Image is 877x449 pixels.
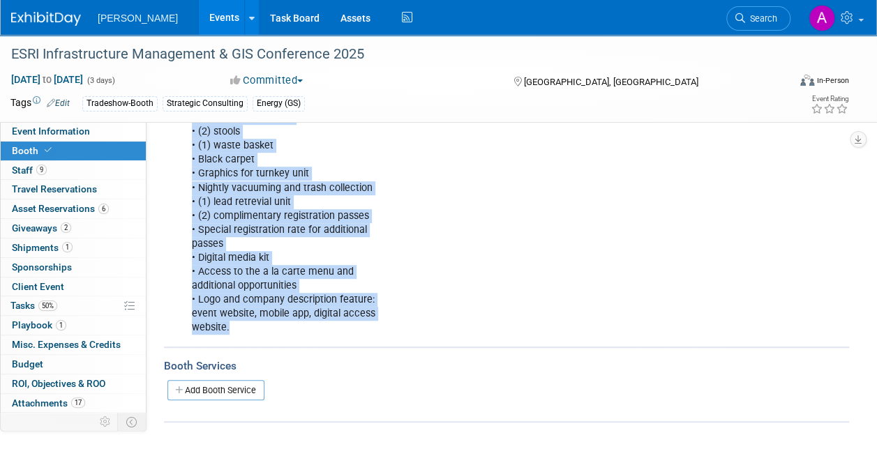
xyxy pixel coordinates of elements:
[47,98,70,108] a: Edit
[98,13,178,24] span: [PERSON_NAME]
[1,258,146,277] a: Sponsorships
[225,73,308,88] button: Committed
[12,319,66,330] span: Playbook
[12,125,90,137] span: Event Information
[12,339,121,350] span: Misc. Expenses & Credits
[11,12,81,26] img: ExhibitDay
[6,42,777,67] div: ESRI Infrastructure Management & GIS Conference 2025
[1,316,146,335] a: Playbook1
[12,378,105,389] span: ROI, Objectives & ROO
[1,219,146,238] a: Giveaways2
[40,74,54,85] span: to
[1,161,146,180] a: Staff9
[809,5,835,31] img: Amy Reese
[1,394,146,413] a: Attachments17
[12,183,97,195] span: Travel Reservations
[71,397,85,408] span: 17
[1,122,146,141] a: Event Information
[118,413,147,431] td: Toggle Event Tabs
[1,142,146,160] a: Booth
[816,75,849,86] div: In-Person
[726,6,790,31] a: Search
[36,165,47,175] span: 9
[61,222,71,233] span: 2
[12,261,72,273] span: Sponsorships
[1,180,146,199] a: Travel Reservations
[1,238,146,257] a: Shipments1
[86,76,115,85] span: (3 days)
[12,358,43,370] span: Budget
[164,358,849,374] div: Booth Services
[182,20,714,342] div: Invoice sent at a later date, but if needed sooner, reach out to [PERSON_NAME]. [DATE] RRD Space ...
[1,355,146,374] a: Budget
[1,199,146,218] a: Asset Reservations6
[12,242,73,253] span: Shipments
[62,242,73,252] span: 1
[1,277,146,296] a: Client Event
[811,96,848,102] div: Event Rating
[727,73,849,93] div: Event Format
[12,281,64,292] span: Client Event
[1,374,146,393] a: ROI, Objectives & ROO
[56,320,66,330] span: 1
[1,335,146,354] a: Misc. Expenses & Credits
[12,203,109,214] span: Asset Reservations
[38,300,57,311] span: 50%
[93,413,118,431] td: Personalize Event Tab Strip
[10,300,57,311] span: Tasks
[12,145,54,156] span: Booth
[1,296,146,315] a: Tasks50%
[12,165,47,176] span: Staff
[745,13,777,24] span: Search
[253,96,305,111] div: Energy (GS)
[10,73,84,86] span: [DATE] [DATE]
[800,75,814,86] img: Format-Inperson.png
[12,397,85,409] span: Attachments
[12,222,71,234] span: Giveaways
[82,96,158,111] div: Tradeshow-Booth
[524,77,698,87] span: [GEOGRAPHIC_DATA], [GEOGRAPHIC_DATA]
[163,96,248,111] div: Strategic Consulting
[98,204,109,214] span: 6
[167,380,264,400] a: Add Booth Service
[45,146,52,154] i: Booth reservation complete
[10,96,70,112] td: Tags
